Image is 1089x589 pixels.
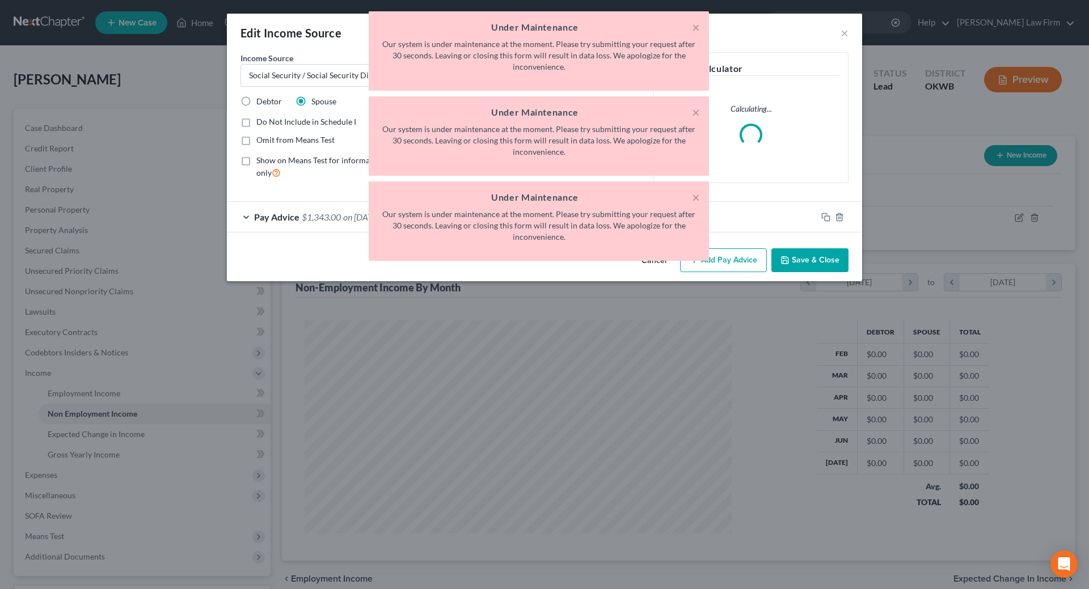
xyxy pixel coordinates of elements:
[692,105,700,119] button: ×
[378,209,700,243] p: Our system is under maintenance at the moment. Please try submitting your request after 30 second...
[378,20,700,34] h5: Under Maintenance
[378,105,700,119] h5: Under Maintenance
[378,39,700,73] p: Our system is under maintenance at the moment. Please try submitting your request after 30 second...
[692,20,700,34] button: ×
[1050,550,1078,578] div: Open Intercom Messenger
[378,190,700,204] h5: Under Maintenance
[692,190,700,204] button: ×
[378,124,700,158] p: Our system is under maintenance at the moment. Please try submitting your request after 30 second...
